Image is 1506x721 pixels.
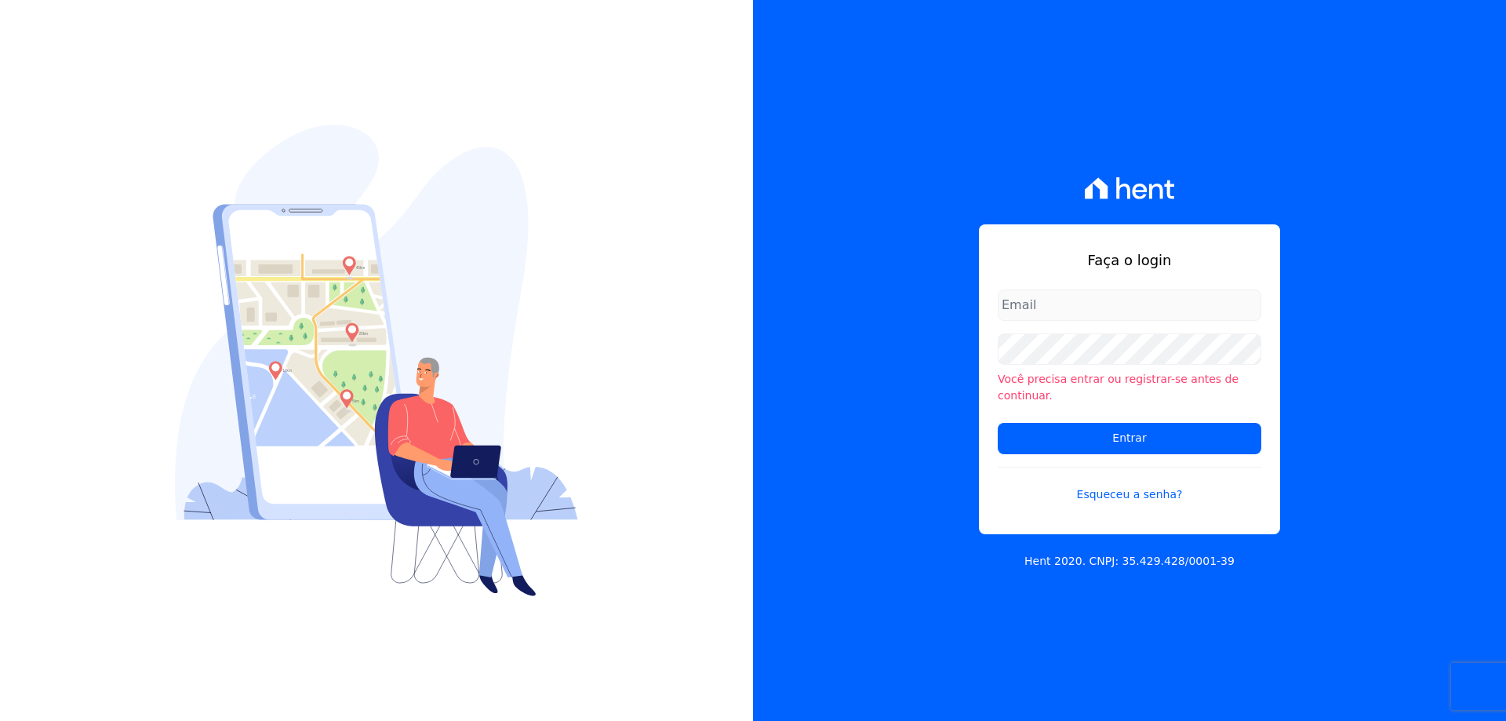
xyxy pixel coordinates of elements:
input: Email [998,289,1261,321]
li: Você precisa entrar ou registrar-se antes de continuar. [998,371,1261,404]
img: Login [175,125,578,596]
h1: Faça o login [998,249,1261,271]
a: Esqueceu a senha? [998,467,1261,503]
p: Hent 2020. CNPJ: 35.429.428/0001-39 [1024,553,1235,570]
input: Entrar [998,423,1261,454]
